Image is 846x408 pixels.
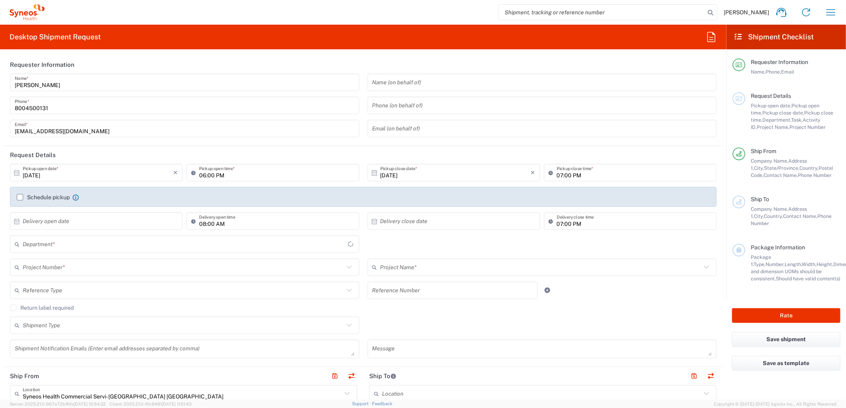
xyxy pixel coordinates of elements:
[762,110,804,116] span: Pickup close date,
[751,93,791,99] span: Request Details
[732,308,840,323] button: Rate
[764,213,783,219] span: Country,
[369,372,397,380] h2: Ship To
[798,172,832,178] span: Phone Number
[10,372,39,380] h2: Ship From
[817,261,833,267] span: Height,
[531,166,535,179] i: ×
[10,151,56,159] h2: Request Details
[162,402,192,406] span: [DATE] 11:51:43
[766,261,785,267] span: Number,
[757,124,789,130] span: Project Name,
[781,69,794,75] span: Email
[762,117,791,123] span: Department,
[714,400,836,408] span: Copyright © [DATE]-[DATE] Agistix Inc., All Rights Reserved
[732,356,840,371] button: Save as template
[173,166,178,179] i: ×
[754,261,766,267] span: Type,
[754,213,764,219] span: City,
[764,172,798,178] span: Contact Name,
[10,32,101,42] h2: Desktop Shipment Request
[754,165,764,171] span: City,
[542,285,553,296] a: Add Reference
[10,305,74,311] label: Return label required
[783,213,817,219] span: Contact Name,
[751,59,808,65] span: Requester Information
[499,5,705,20] input: Shipment, tracking or reference number
[789,124,826,130] span: Project Number
[751,158,788,164] span: Company Name,
[352,401,372,406] a: Support
[372,401,392,406] a: Feedback
[751,69,766,75] span: Name,
[732,332,840,347] button: Save shipment
[766,69,781,75] span: Phone,
[802,261,817,267] span: Width,
[751,196,769,202] span: Ship To
[751,103,791,109] span: Pickup open date,
[751,206,788,212] span: Company Name,
[751,244,805,251] span: Package Information
[751,254,771,267] span: Package 1:
[785,261,802,267] span: Length,
[799,165,819,171] span: Country,
[10,402,106,406] span: Server: 2025.21.0-667a72bf6fa
[74,402,106,406] span: [DATE] 10:54:32
[751,148,776,154] span: Ship From
[17,194,70,200] label: Schedule pickup
[724,9,769,16] span: [PERSON_NAME]
[776,276,840,282] span: Should have valid content(s)
[764,165,799,171] span: State/Province,
[791,117,803,123] span: Task,
[110,402,192,406] span: Client: 2025.21.0-f0c8481
[10,61,74,69] h2: Requester Information
[734,32,814,42] h2: Shipment Checklist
